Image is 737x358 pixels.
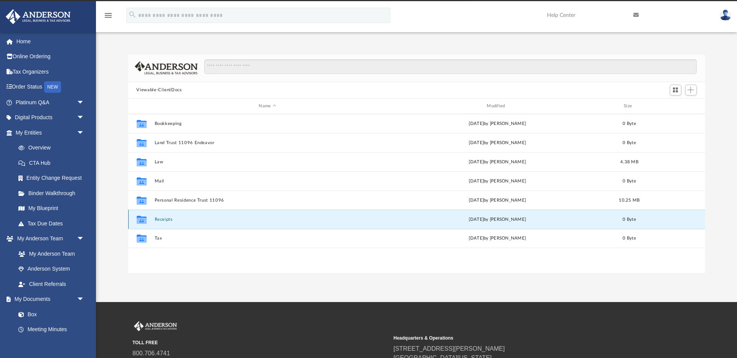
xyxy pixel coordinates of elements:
[154,198,381,203] button: Personal Residence Trust 11096
[5,95,96,110] a: Platinum Q&Aarrow_drop_down
[384,197,611,204] div: [DATE] by [PERSON_NAME]
[5,64,96,79] a: Tax Organizers
[619,198,640,202] span: 10.25 MB
[648,103,702,110] div: id
[77,292,92,307] span: arrow_drop_down
[104,11,113,20] i: menu
[393,335,649,342] small: Headquarters & Operations
[11,261,92,277] a: Anderson System
[11,201,92,216] a: My Blueprint
[11,186,96,201] a: Binder Walkthrough
[136,87,182,94] button: Viewable-ClientDocs
[623,179,636,183] span: 0 Byte
[670,85,681,95] button: Switch to Grid View
[77,125,92,141] span: arrow_drop_down
[154,236,381,241] button: Tax
[5,292,92,307] a: My Documentsarrow_drop_down
[154,103,380,110] div: Name
[132,321,178,331] img: Anderson Advisors Platinum Portal
[131,103,150,110] div: id
[154,179,381,184] button: Mail
[11,307,88,322] a: Box
[11,140,96,156] a: Overview
[384,103,610,110] div: Modified
[620,160,638,164] span: 4.38 MB
[77,110,92,126] span: arrow_drop_down
[384,120,611,127] div: [DATE] by [PERSON_NAME]
[204,59,696,74] input: Search files and folders
[3,9,73,24] img: Anderson Advisors Platinum Portal
[11,276,92,292] a: Client Referrals
[77,231,92,247] span: arrow_drop_down
[154,140,381,145] button: Land Trust 11096 Endeavor
[11,155,96,171] a: CTA Hub
[11,171,96,186] a: Entity Change Request
[5,125,96,140] a: My Entitiesarrow_drop_down
[384,140,611,146] div: [DATE] by [PERSON_NAME]
[77,95,92,110] span: arrow_drop_down
[685,85,697,95] button: Add
[5,49,96,64] a: Online Ordering
[5,34,96,49] a: Home
[11,322,92,337] a: Meeting Minutes
[5,110,96,125] a: Digital Productsarrow_drop_down
[5,79,96,95] a: Order StatusNEW
[128,10,137,19] i: search
[623,141,636,145] span: 0 Byte
[384,178,611,185] div: [DATE] by [PERSON_NAME]
[623,236,636,241] span: 0 Byte
[104,15,113,20] a: menu
[132,350,170,356] a: 800.706.4741
[154,121,381,126] button: Bookkeeping
[44,81,61,93] div: NEW
[384,216,611,223] div: [DATE] by [PERSON_NAME]
[154,217,381,222] button: Receipts
[623,217,636,222] span: 0 Byte
[132,339,388,346] small: TOLL FREE
[154,159,381,164] button: Law
[614,103,644,110] div: Size
[11,246,88,261] a: My Anderson Team
[720,10,731,21] img: User Pic
[384,235,611,242] div: [DATE] by [PERSON_NAME]
[11,216,96,231] a: Tax Due Dates
[384,159,611,166] div: [DATE] by [PERSON_NAME]
[5,231,92,246] a: My Anderson Teamarrow_drop_down
[128,114,705,273] div: grid
[623,122,636,126] span: 0 Byte
[393,345,505,352] a: [STREET_ADDRESS][PERSON_NAME]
